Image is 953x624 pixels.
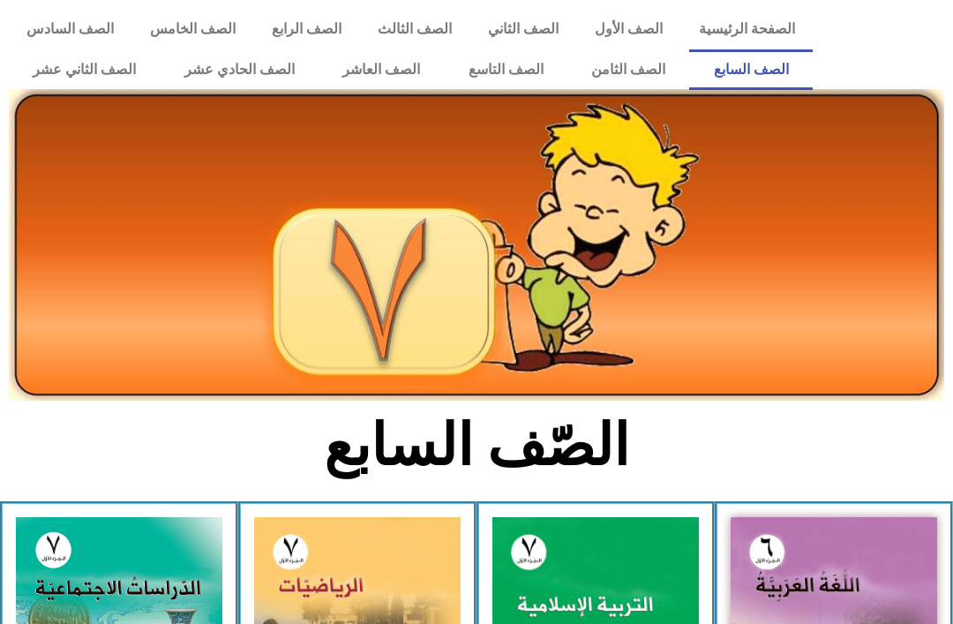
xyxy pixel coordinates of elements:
a: الصف العاشر [319,49,445,90]
a: الصفحة الرئيسية [680,9,813,49]
a: الصف الرابع [254,9,360,49]
a: الصف الثالث [360,9,470,49]
a: الصف السابع [689,49,813,90]
a: الصف الحادي عشر [160,49,319,90]
a: الصف الثامن [567,49,690,90]
a: الصف الأول [576,9,680,49]
a: الصف الخامس [132,9,254,49]
a: الصف الثاني [469,9,576,49]
h2: الصّف السابع [185,411,769,480]
a: الصف السادس [9,9,132,49]
a: الصف الثاني عشر [9,49,161,90]
a: الصف التاسع [444,49,567,90]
